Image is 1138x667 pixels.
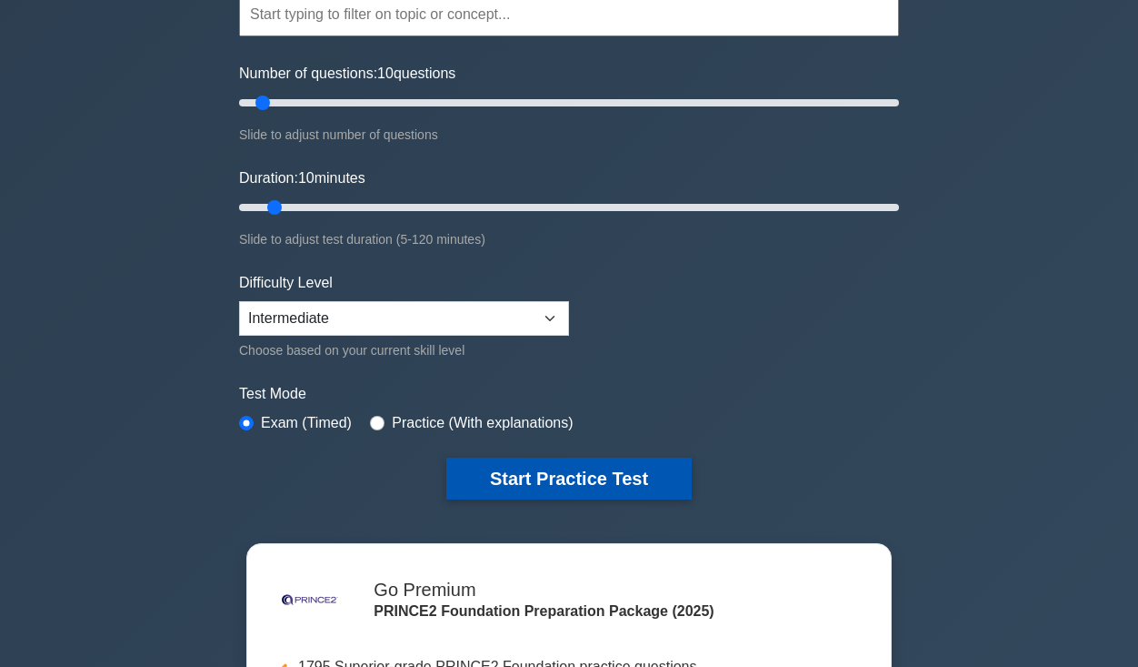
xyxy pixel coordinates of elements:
span: 10 [377,66,394,81]
label: Exam (Timed) [261,412,352,434]
label: Duration: minutes [239,167,365,189]
div: Slide to adjust number of questions [239,124,899,146]
label: Test Mode [239,383,899,405]
label: Number of questions: questions [239,63,455,85]
label: Practice (With explanations) [392,412,573,434]
label: Difficulty Level [239,272,333,294]
div: Slide to adjust test duration (5-120 minutes) [239,228,899,250]
div: Choose based on your current skill level [239,339,569,361]
span: 10 [298,170,314,186]
button: Start Practice Test [446,458,692,500]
